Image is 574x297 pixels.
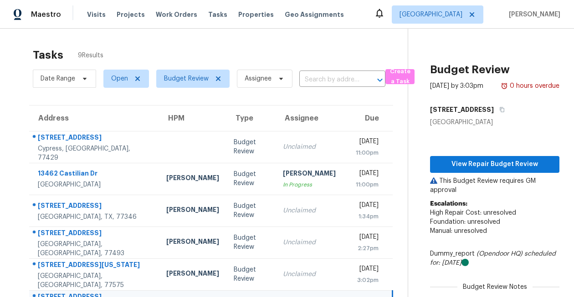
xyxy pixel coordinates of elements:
[283,180,336,189] div: In Progress
[430,105,494,114] h5: [STREET_ADDRESS]
[208,11,227,18] span: Tasks
[350,264,378,276] div: [DATE]
[38,228,152,240] div: [STREET_ADDRESS]
[350,180,378,189] div: 11:00pm
[494,101,506,118] button: Copy Address
[234,233,268,252] div: Budget Review
[501,81,508,91] img: Overdue Alarm Icon
[430,251,556,266] i: scheduled for: [DATE]
[166,237,219,248] div: [PERSON_NAME]
[166,205,219,216] div: [PERSON_NAME]
[38,180,152,189] div: [GEOGRAPHIC_DATA]
[350,169,378,180] div: [DATE]
[350,232,378,244] div: [DATE]
[299,73,360,87] input: Search by address
[437,159,552,170] span: View Repair Budget Review
[350,148,378,157] div: 11:00pm
[430,201,467,207] b: Escalations:
[430,156,559,173] button: View Repair Budget Review
[38,212,152,221] div: [GEOGRAPHIC_DATA], TX, 77346
[78,51,103,60] span: 9 Results
[283,238,336,247] div: Unclaimed
[156,10,197,19] span: Work Orders
[350,276,378,285] div: 3:02pm
[33,50,63,60] h2: Tasks
[350,244,378,253] div: 2:27pm
[238,10,274,19] span: Properties
[505,10,560,19] span: [PERSON_NAME]
[508,81,559,91] div: 0 hours overdue
[38,133,152,144] div: [STREET_ADDRESS]
[41,74,75,83] span: Date Range
[283,270,336,279] div: Unclaimed
[457,282,533,292] span: Budget Review Notes
[283,206,336,215] div: Unclaimed
[343,106,392,131] th: Due
[31,10,61,19] span: Maestro
[164,74,209,83] span: Budget Review
[166,269,219,280] div: [PERSON_NAME]
[350,137,378,148] div: [DATE]
[430,65,510,74] h2: Budget Review
[117,10,145,19] span: Projects
[283,169,336,180] div: [PERSON_NAME]
[276,106,343,131] th: Assignee
[159,106,226,131] th: HPM
[350,201,378,212] div: [DATE]
[400,10,462,19] span: [GEOGRAPHIC_DATA]
[430,118,559,127] div: [GEOGRAPHIC_DATA]
[234,265,268,283] div: Budget Review
[234,170,268,188] div: Budget Review
[166,173,219,185] div: [PERSON_NAME]
[283,142,336,151] div: Unclaimed
[29,106,159,131] th: Address
[38,272,152,290] div: [GEOGRAPHIC_DATA], [GEOGRAPHIC_DATA], 77575
[390,66,410,87] span: Create a Task
[234,201,268,220] div: Budget Review
[245,74,272,83] span: Assignee
[374,74,386,86] button: Open
[234,138,268,156] div: Budget Review
[38,169,152,180] div: 13462 Castilian Dr
[38,240,152,258] div: [GEOGRAPHIC_DATA], [GEOGRAPHIC_DATA], 77493
[111,74,128,83] span: Open
[285,10,344,19] span: Geo Assignments
[430,81,483,91] div: [DATE] by 3:03pm
[38,144,152,162] div: Cypress, [GEOGRAPHIC_DATA], 77429
[430,219,500,225] span: Foundation: unresolved
[430,249,559,267] div: Dummy_report
[477,251,523,257] i: (Opendoor HQ)
[430,228,487,234] span: Manual: unresolved
[38,260,152,272] div: [STREET_ADDRESS][US_STATE]
[87,10,106,19] span: Visits
[430,176,559,195] p: This Budget Review requires GM approval
[38,201,152,212] div: [STREET_ADDRESS]
[430,210,516,216] span: High Repair Cost: unresolved
[385,69,415,84] button: Create a Task
[226,106,276,131] th: Type
[350,212,378,221] div: 1:34pm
